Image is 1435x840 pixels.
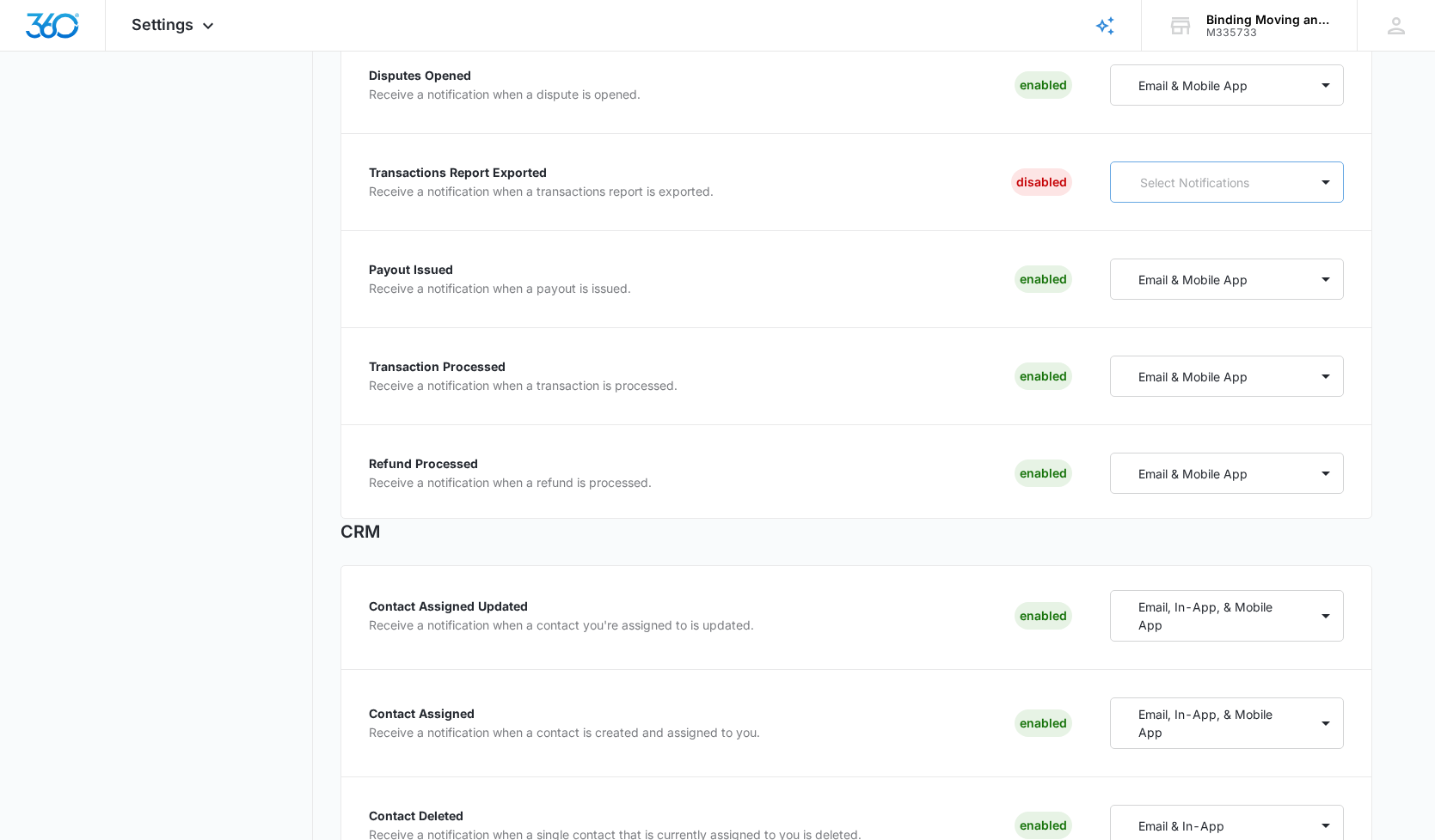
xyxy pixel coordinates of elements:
[369,810,862,822] p: Contact Deleted
[369,727,760,739] p: Receive a notification when a contact is created and assigned to you.
[1011,168,1072,196] div: Disabled
[1206,13,1332,27] div: account name
[1015,460,1072,487] div: Enabled
[1138,465,1248,483] p: Email & Mobile App
[1138,76,1248,94] p: Email & Mobile App
[1206,27,1332,39] div: account id
[1015,362,1072,390] div: Enabled
[1138,598,1288,634] p: Email, In-App, & Mobile App
[1015,602,1072,630] div: Enabled
[369,477,652,489] p: Receive a notification when a refund is processed.
[340,519,1372,545] h2: CRM
[1015,709,1072,737] div: Enabled
[369,708,760,720] p: Contact Assigned
[369,70,641,82] p: Disputes Opened
[369,88,641,100] p: Receive a notification when a dispute is opened.
[369,167,714,179] p: Transactions Report Exported
[369,283,631,295] p: Receive a notification when a payout is issued.
[369,361,678,373] p: Transaction Processed
[369,600,754,612] p: Contact Assigned Updated
[369,186,714,198] p: Receive a notification when a transactions report is exported.
[1140,173,1287,192] p: Select Notifications
[1138,817,1224,835] p: Email & In-App
[1138,705,1288,741] p: Email, In-App, & Mobile App
[1138,368,1248,386] p: Email & Mobile App
[1138,271,1248,289] p: Email & Mobile App
[369,380,678,392] p: Receive a notification when a transaction is processed.
[1015,265,1072,293] div: Enabled
[369,458,652,470] p: Refund Processed
[369,619,754,631] p: Receive a notification when a contact you're assigned to is updated.
[1015,71,1072,99] div: Enabled
[369,264,631,276] p: Payout Issued
[1015,812,1072,839] div: Enabled
[132,15,193,33] span: Settings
